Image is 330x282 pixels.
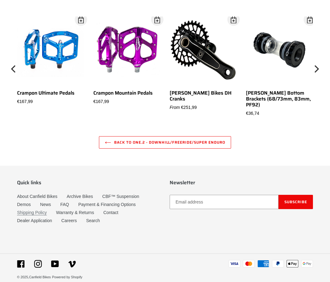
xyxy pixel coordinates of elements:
[78,202,136,207] a: Payment & Financing Options
[17,275,51,279] small: © 2025,
[170,195,279,209] input: Email address
[52,275,82,279] a: Powered by Shopify
[29,275,51,279] a: Canfield Bikes
[86,218,100,223] a: Search
[17,16,84,105] a: Crampon Ultimate Pedals €167,99 Open Dialog Crampon Ultimate Pedals
[61,218,77,223] a: Careers
[102,194,139,199] a: CBF™ Suspension
[8,16,20,121] button: Previous
[99,136,231,149] a: Back to ONE.2 - Downhill/Freeride/Super Enduro
[56,210,94,215] a: Warranty & Returns
[60,202,69,207] a: FAQ
[17,194,57,199] a: About Canfield Bikes
[310,16,322,121] button: Next
[67,194,93,199] a: Archive Bikes
[103,210,118,215] a: Contact
[40,202,51,207] a: News
[17,210,47,215] a: Shipping Policy
[170,180,313,186] p: Newsletter
[17,218,52,223] a: Dealer Application
[17,180,160,186] p: Quick links
[284,199,307,205] span: Subscribe
[17,202,31,207] a: Demos
[279,195,313,209] button: Subscribe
